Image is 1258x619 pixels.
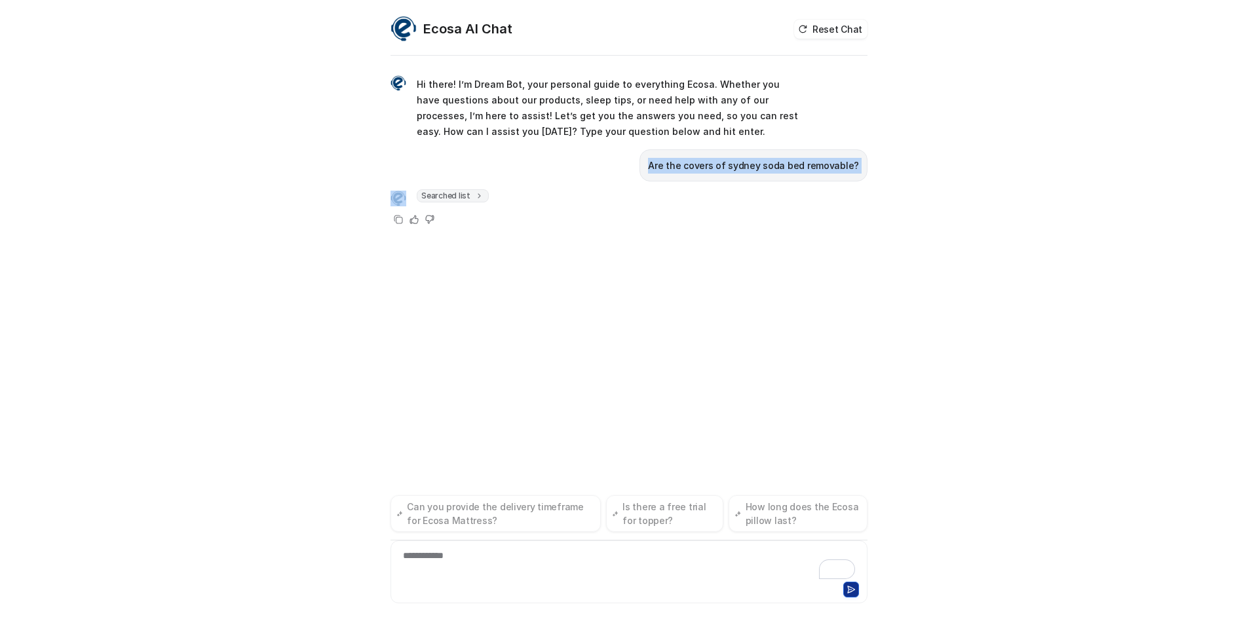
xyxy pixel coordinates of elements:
[394,549,864,579] div: To enrich screen reader interactions, please activate Accessibility in Grammarly extension settings
[391,495,601,532] button: Can you provide the delivery timeframe for Ecosa Mattress?
[423,20,512,38] h2: Ecosa AI Chat
[417,189,489,202] span: Searched list
[391,75,406,91] img: Widget
[606,495,723,532] button: Is there a free trial for topper?
[417,77,800,140] p: Hi there! I’m Dream Bot, your personal guide to everything Ecosa. Whether you have questions abou...
[729,495,867,532] button: How long does the Ecosa pillow last?
[391,191,406,206] img: Widget
[794,20,867,39] button: Reset Chat
[648,158,859,174] p: Are the covers of sydney soda bed removable?
[391,16,417,42] img: Widget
